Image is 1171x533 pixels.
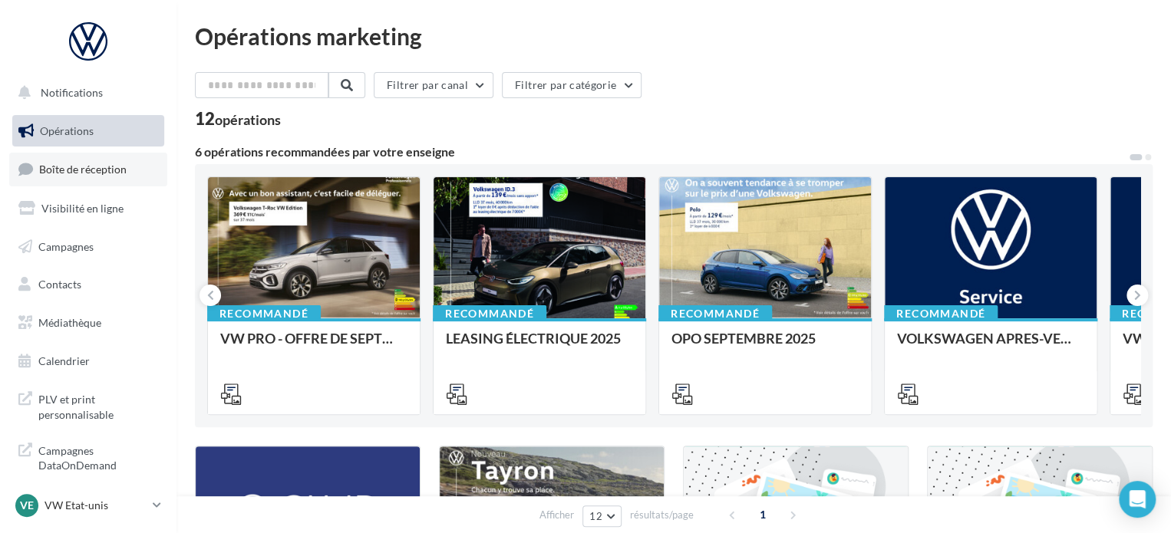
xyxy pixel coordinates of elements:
[9,434,167,479] a: Campagnes DataOnDemand
[40,124,94,137] span: Opérations
[195,146,1128,158] div: 6 opérations recommandées par votre enseigne
[195,110,281,127] div: 12
[38,440,158,473] span: Campagnes DataOnDemand
[884,305,998,322] div: Recommandé
[215,113,281,127] div: opérations
[9,307,167,339] a: Médiathèque
[9,345,167,377] a: Calendrier
[446,331,633,361] div: LEASING ÉLECTRIQUE 2025
[38,316,101,329] span: Médiathèque
[9,153,167,186] a: Boîte de réception
[38,239,94,252] span: Campagnes
[9,383,167,428] a: PLV et print personnalisable
[38,354,90,367] span: Calendrier
[9,77,161,109] button: Notifications
[1119,481,1156,518] div: Open Intercom Messenger
[12,491,164,520] a: VE VW Etat-unis
[38,389,158,422] span: PLV et print personnalisable
[220,331,407,361] div: VW PRO - OFFRE DE SEPTEMBRE 25
[374,72,493,98] button: Filtrer par canal
[9,268,167,301] a: Contacts
[582,505,622,527] button: 12
[207,305,321,322] div: Recommandé
[750,502,775,527] span: 1
[45,498,147,513] p: VW Etat-unis
[9,231,167,263] a: Campagnes
[897,331,1084,361] div: VOLKSWAGEN APRES-VENTE
[671,331,859,361] div: OPO SEPTEMBRE 2025
[658,305,772,322] div: Recommandé
[41,86,103,99] span: Notifications
[38,278,81,291] span: Contacts
[9,192,167,225] a: Visibilité en ligne
[433,305,546,322] div: Recommandé
[20,498,34,513] span: VE
[39,163,127,176] span: Boîte de réception
[589,510,602,522] span: 12
[630,508,694,522] span: résultats/page
[539,508,574,522] span: Afficher
[195,25,1153,48] div: Opérations marketing
[502,72,642,98] button: Filtrer par catégorie
[9,115,167,147] a: Opérations
[41,202,124,215] span: Visibilité en ligne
